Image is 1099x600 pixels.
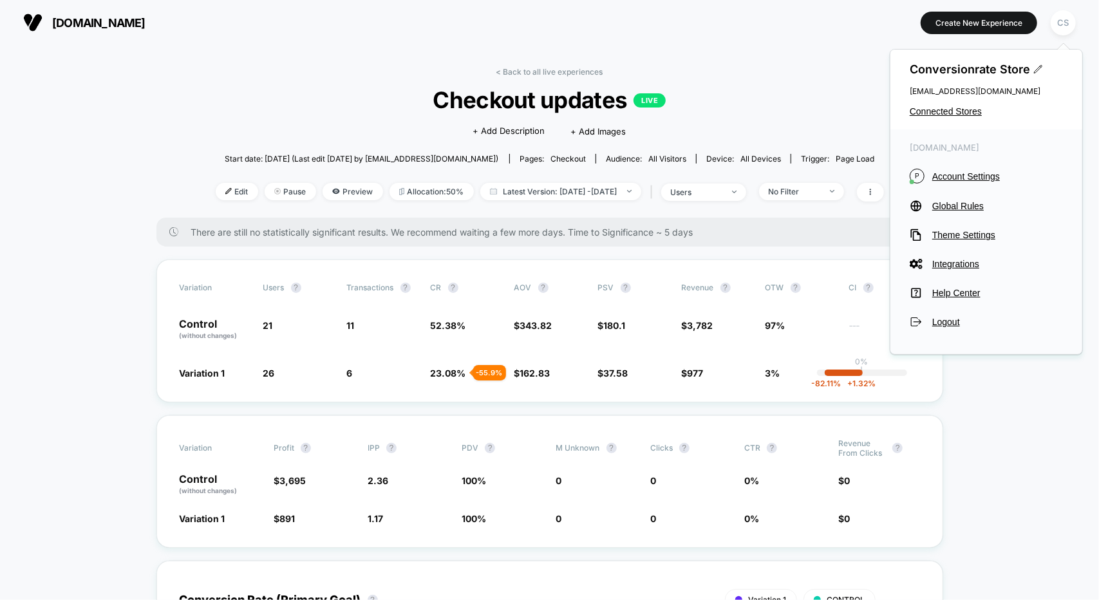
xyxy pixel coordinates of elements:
[849,322,920,341] span: ---
[263,320,273,331] span: 21
[932,317,1063,327] span: Logout
[932,288,1063,298] span: Help Center
[720,283,731,293] button: ?
[1047,10,1080,36] button: CS
[473,365,506,380] div: - 55.9 %
[838,475,850,486] span: $
[556,513,562,524] span: 0
[844,475,850,486] span: 0
[274,188,281,194] img: end
[448,283,458,293] button: ?
[347,320,355,331] span: 11
[892,443,903,453] button: ?
[368,475,388,486] span: 2.36
[180,487,238,494] span: (without changes)
[932,201,1063,211] span: Global Rules
[801,154,874,164] div: Trigger:
[180,283,250,293] span: Variation
[520,368,550,379] span: 162.83
[265,183,316,200] span: Pause
[462,513,486,524] span: 100 %
[323,183,383,200] span: Preview
[682,283,714,292] span: Revenue
[732,191,737,193] img: end
[400,283,411,293] button: ?
[386,443,397,453] button: ?
[19,12,149,33] button: [DOMAIN_NAME]
[769,187,820,196] div: No Filter
[598,368,628,379] span: $
[910,169,1063,183] button: PAccount Settings
[279,475,306,486] span: 3,695
[485,443,495,453] button: ?
[480,183,641,200] span: Latest Version: [DATE] - [DATE]
[848,379,853,388] span: +
[838,513,850,524] span: $
[604,320,626,331] span: 180.1
[431,368,466,379] span: 23.08 %
[932,259,1063,269] span: Integrations
[634,93,666,108] p: LIVE
[263,283,285,292] span: users
[490,188,497,194] img: calendar
[910,86,1063,96] span: [EMAIL_ADDRESS][DOMAIN_NAME]
[23,13,42,32] img: Visually logo
[679,443,690,453] button: ?
[932,171,1063,182] span: Account Settings
[648,183,661,202] span: |
[744,475,759,486] span: 0 %
[225,154,498,164] span: Start date: [DATE] (Last edit [DATE] by [EMAIL_ADDRESS][DOMAIN_NAME])
[180,474,261,496] p: Control
[682,368,704,379] span: $
[279,513,295,524] span: 891
[462,475,486,486] span: 100 %
[180,368,225,379] span: Variation 1
[910,62,1063,76] span: Conversionrate Store
[514,368,550,379] span: $
[216,183,258,200] span: Edit
[598,283,614,292] span: PSV
[856,357,869,366] p: 0%
[274,513,295,524] span: $
[347,283,394,292] span: Transactions
[767,443,777,453] button: ?
[556,475,562,486] span: 0
[766,320,785,331] span: 97%
[910,315,1063,328] button: Logout
[844,513,850,524] span: 0
[650,475,656,486] span: 0
[52,16,146,30] span: [DOMAIN_NAME]
[473,125,545,138] span: + Add Description
[598,320,626,331] span: $
[274,475,306,486] span: $
[225,188,232,194] img: edit
[744,513,759,524] span: 0 %
[520,154,586,164] div: Pages:
[274,443,294,453] span: Profit
[390,183,474,200] span: Allocation: 50%
[791,283,801,293] button: ?
[766,283,836,293] span: OTW
[910,142,1063,153] span: [DOMAIN_NAME]
[910,258,1063,270] button: Integrations
[301,443,311,453] button: ?
[910,106,1063,117] button: Connected Stores
[263,368,275,379] span: 26
[368,443,380,453] span: IPP
[431,320,466,331] span: 52.38 %
[368,513,383,524] span: 1.17
[627,190,632,192] img: end
[462,443,478,453] span: PDV
[648,154,686,164] span: All Visitors
[431,283,442,292] span: CR
[556,443,600,453] span: M Unknown
[604,368,628,379] span: 37.58
[863,283,874,293] button: ?
[180,319,250,341] p: Control
[812,379,841,388] span: -82.11 %
[496,67,603,77] a: < Back to all live experiences
[849,283,920,293] span: CI
[841,379,876,388] span: 1.32 %
[688,368,704,379] span: 977
[180,438,250,458] span: Variation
